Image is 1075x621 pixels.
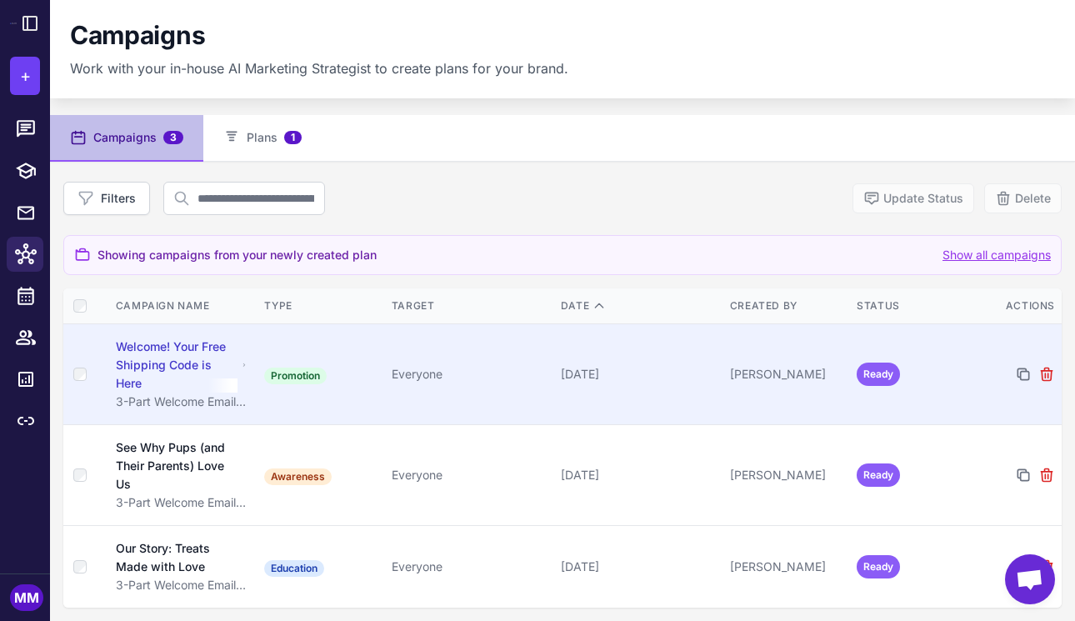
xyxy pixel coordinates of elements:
button: Update Status [852,183,974,213]
div: Target [392,298,547,313]
div: Open chat [1005,554,1055,604]
div: [PERSON_NAME] [730,466,843,484]
h1: Campaigns [70,20,205,52]
span: Ready [857,463,900,487]
span: Ready [857,363,900,386]
button: Filters [63,182,150,215]
span: Ready [857,555,900,578]
span: Promotion [264,368,327,384]
div: [PERSON_NAME] [730,365,843,383]
div: [DATE] [561,558,717,576]
span: 1 [284,131,302,144]
th: Actions [977,288,1062,324]
div: [DATE] [561,466,717,484]
div: Welcome! Your Free Shipping Code is Here [116,338,238,393]
span: Awareness [264,468,332,485]
div: 3-Part Welcome Email Flow [116,493,248,512]
div: See Why Pups (and Their Parents) Love Us [116,438,238,493]
div: Everyone [392,365,547,383]
button: Show all campaigns [942,246,1051,264]
div: [PERSON_NAME] [730,558,843,576]
p: Work with your in-house AI Marketing Strategist to create plans for your brand. [70,58,568,78]
div: 3-Part Welcome Email Flow [116,393,248,411]
span: Education [264,560,324,577]
button: + [10,57,40,95]
button: Delete [984,183,1062,213]
span: Showing campaigns from your newly created plan [97,246,377,264]
button: Campaigns3 [50,115,203,162]
div: Our Story: Treats Made with Love [116,539,236,576]
button: Plans1 [203,115,322,162]
span: + [20,63,31,88]
div: Created By [730,298,843,313]
div: MM [10,584,43,611]
div: [DATE] [561,365,717,383]
div: Type [264,298,377,313]
div: Everyone [392,558,547,576]
div: Date [561,298,717,313]
div: Status [857,298,970,313]
div: Campaign Name [116,298,248,313]
span: 3 [163,131,183,144]
div: 3-Part Welcome Email Flow [116,576,248,594]
div: Everyone [392,466,547,484]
